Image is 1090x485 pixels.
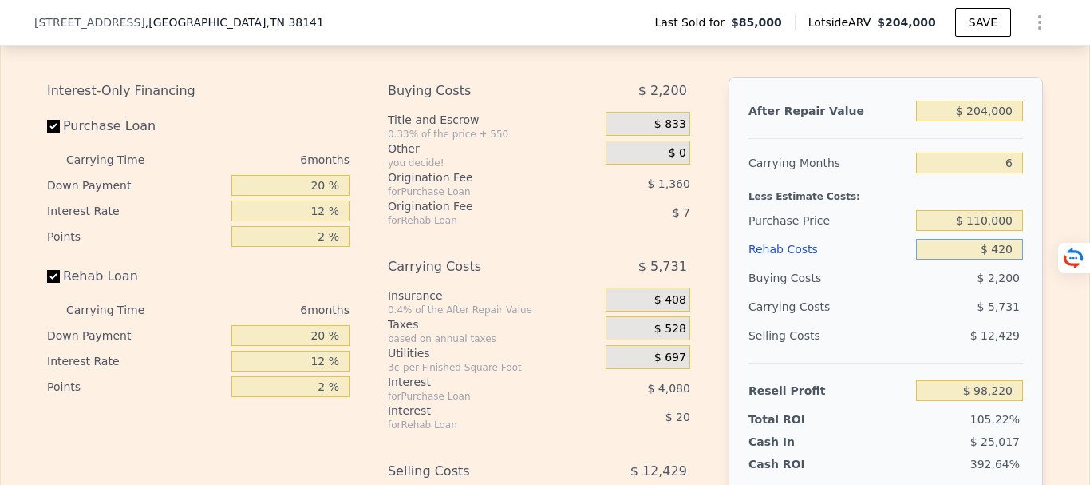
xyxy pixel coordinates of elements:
[748,177,1023,206] div: Less Estimate Costs:
[748,292,848,321] div: Carrying Costs
[66,147,170,173] div: Carrying Time
[388,419,566,431] div: for Rehab Loan
[388,316,599,332] div: Taxes
[748,149,910,177] div: Carrying Months
[638,252,687,281] span: $ 5,731
[388,157,599,169] div: you decide!
[266,16,323,29] span: , TN 38141
[1024,6,1056,38] button: Show Options
[47,173,225,198] div: Down Payment
[977,272,1020,284] span: $ 2,200
[47,224,225,249] div: Points
[970,413,1020,426] span: 105.22%
[388,185,566,198] div: for Purchase Loan
[731,14,782,30] span: $85,000
[647,382,689,395] span: $ 4,080
[47,77,350,105] div: Interest-Only Financing
[176,147,350,173] div: 6 months
[748,97,910,125] div: After Repair Value
[388,169,566,185] div: Origination Fee
[665,411,690,423] span: $ 20
[654,117,686,132] span: $ 833
[47,348,225,374] div: Interest Rate
[748,434,848,450] div: Cash In
[654,293,686,308] span: $ 408
[748,206,910,235] div: Purchase Price
[388,288,599,304] div: Insurance
[748,264,910,292] div: Buying Costs
[977,300,1020,313] span: $ 5,731
[388,112,599,128] div: Title and Escrow
[673,206,690,219] span: $ 7
[66,297,170,323] div: Carrying Time
[388,77,566,105] div: Buying Costs
[176,297,350,323] div: 6 months
[748,456,863,472] div: Cash ROI
[34,14,145,30] span: [STREET_ADDRESS]
[647,177,689,190] span: $ 1,360
[47,120,60,133] input: Purchase Loan
[388,345,599,361] div: Utilities
[47,112,225,141] label: Purchase Loan
[877,16,936,29] span: $204,000
[638,77,687,105] span: $ 2,200
[970,458,1020,471] span: 392.64%
[388,304,599,316] div: 0.4% of the After Repair Value
[388,403,566,419] div: Interest
[808,14,877,30] span: Lotside ARV
[47,323,225,348] div: Down Payment
[748,321,910,350] div: Selling Costs
[388,198,566,214] div: Origination Fee
[145,14,324,30] span: , [GEOGRAPHIC_DATA]
[388,128,599,141] div: 0.33% of the price + 550
[388,141,599,157] div: Other
[47,270,60,283] input: Rehab Loan
[388,214,566,227] div: for Rehab Loan
[388,252,566,281] div: Carrying Costs
[970,435,1020,448] span: $ 25,017
[47,198,225,224] div: Interest Rate
[748,376,910,405] div: Resell Profit
[388,374,566,390] div: Interest
[955,8,1011,37] button: SAVE
[47,374,225,400] div: Points
[654,322,686,336] span: $ 528
[748,235,910,264] div: Rehab Costs
[388,332,599,345] div: based on annual taxes
[388,361,599,374] div: 3¢ per Finished Square Foot
[669,146,686,161] span: $ 0
[654,351,686,365] span: $ 697
[388,390,566,403] div: for Purchase Loan
[654,14,731,30] span: Last Sold for
[47,262,225,291] label: Rehab Loan
[970,329,1020,342] span: $ 12,429
[748,411,848,427] div: Total ROI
